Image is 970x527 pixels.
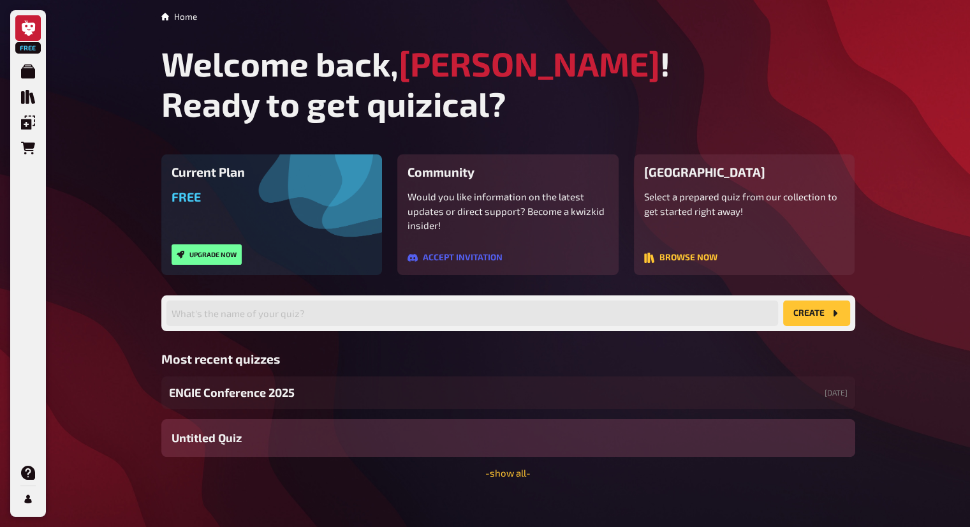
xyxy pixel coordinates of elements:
span: Free [17,44,40,52]
p: Would you like information on the latest updates or direct support? Become a kwizkid insider! [408,189,608,233]
p: Select a prepared quiz from our collection to get started right away! [644,189,845,218]
button: create [783,301,850,326]
a: Accept invitation [408,253,503,265]
li: Home [174,10,197,23]
a: ENGIE Conference 2025[DATE] [161,376,855,409]
a: Untitled Quiz [161,419,855,457]
h3: [GEOGRAPHIC_DATA] [644,165,845,179]
a: Browse now [644,253,717,265]
h1: Welcome back, ! Ready to get quizical? [161,43,855,124]
span: Untitled Quiz [172,429,242,447]
a: -show all- [485,467,531,479]
input: What's the name of your quiz? [166,301,778,326]
button: Browse now [644,253,717,263]
span: [PERSON_NAME] [399,43,660,84]
button: Upgrade now [172,244,242,265]
button: Accept invitation [408,253,503,263]
span: ENGIE Conference 2025 [169,384,295,401]
small: [DATE] [825,387,848,398]
h3: Current Plan [172,165,372,179]
span: Free [172,189,201,204]
h3: Most recent quizzes [161,352,855,366]
h3: Community [408,165,608,179]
